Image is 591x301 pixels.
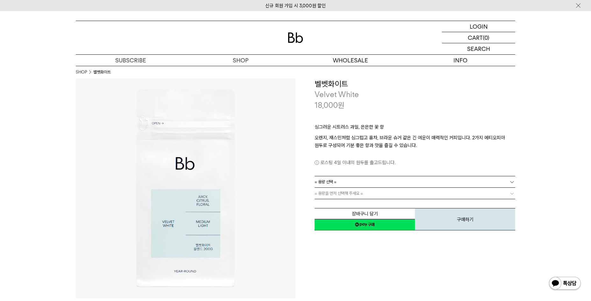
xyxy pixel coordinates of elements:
[315,123,515,134] p: 싱그러운 시트러스 과일, 은은한 꽃 향
[315,100,345,111] p: 18,000
[415,208,515,230] button: 구매하기
[315,188,363,199] span: = 용량을 먼저 선택해 주세요 =
[315,219,415,230] a: 새창
[442,21,515,32] a: LOGIN
[468,32,483,43] p: CART
[315,176,337,187] span: = 용량 선택 =
[295,55,405,66] p: WHOLESALE
[265,3,326,9] a: 신규 회원 가입 시 3,000원 할인
[76,69,87,75] a: SHOP
[315,89,515,100] p: Velvet White
[338,101,345,110] span: 원
[93,69,111,75] li: 벨벳화이트
[288,32,303,43] img: 로고
[442,32,515,43] a: CART (0)
[315,79,515,89] h3: 벨벳화이트
[467,43,490,54] p: SEARCH
[315,159,515,166] p: 로스팅 4일 이내의 원두를 출고드립니다.
[76,79,295,298] img: 벨벳화이트
[186,55,295,66] a: SHOP
[315,208,415,219] button: 장바구니 담기
[315,134,515,149] p: 오렌지, 재스민처럼 싱그럽고 홍차, 브라운 슈거 같은 긴 여운이 매력적인 커피입니다. 2가지 에티오피아 원두로 구성되어 기분 좋은 향과 맛을 즐길 수 있습니다.
[470,21,488,32] p: LOGIN
[483,32,489,43] p: (0)
[405,55,515,66] p: INFO
[548,276,581,291] img: 카카오톡 채널 1:1 채팅 버튼
[76,55,186,66] a: SUBSCRIBE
